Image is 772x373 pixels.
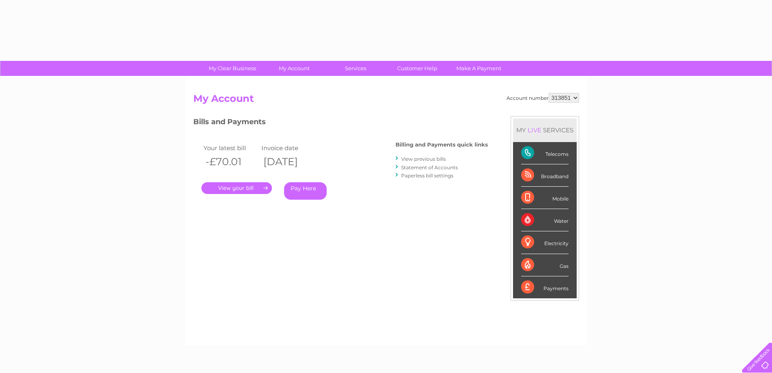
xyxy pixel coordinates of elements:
a: Statement of Accounts [401,164,458,170]
div: Water [521,209,569,231]
a: Paperless bill settings [401,172,453,179]
div: Gas [521,254,569,276]
h4: Billing and Payments quick links [396,142,488,148]
td: Invoice date [259,142,318,153]
a: Customer Help [384,61,451,76]
div: Payments [521,276,569,298]
a: My Account [261,61,327,76]
div: Telecoms [521,142,569,164]
div: Account number [507,93,579,103]
div: Electricity [521,231,569,254]
div: MY SERVICES [513,119,577,142]
div: Mobile [521,187,569,209]
a: Pay Here [284,182,327,200]
a: My Clear Business [199,61,266,76]
h2: My Account [193,93,579,108]
h3: Bills and Payments [193,116,488,130]
a: View previous bills [401,156,446,162]
th: [DATE] [259,153,318,170]
a: Services [322,61,389,76]
div: LIVE [526,126,543,134]
a: Make A Payment [445,61,512,76]
div: Broadband [521,164,569,187]
td: Your latest bill [201,142,260,153]
th: -£70.01 [201,153,260,170]
a: . [201,182,272,194]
